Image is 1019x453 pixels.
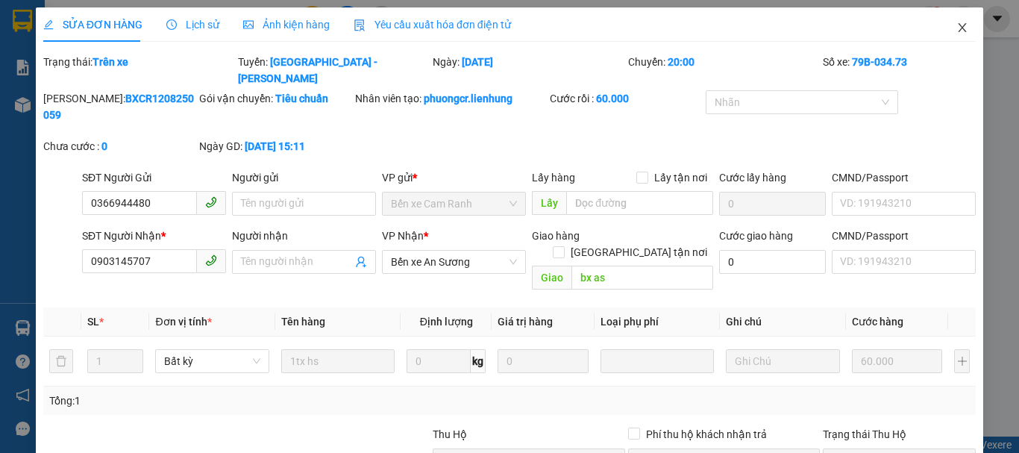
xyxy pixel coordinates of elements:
[101,140,107,152] b: 0
[627,54,821,87] div: Chuyến:
[720,307,845,337] th: Ghi chú
[471,349,486,373] span: kg
[355,256,367,268] span: user-add
[596,93,629,104] b: 60.000
[571,266,713,290] input: Dọc đường
[243,19,330,31] span: Ảnh kiện hàng
[199,138,352,154] div: Ngày GD:
[498,349,589,373] input: 0
[238,56,377,84] b: [GEOGRAPHIC_DATA] - [PERSON_NAME]
[355,90,547,107] div: Nhân viên tạo:
[433,428,467,440] span: Thu Hộ
[155,316,211,328] span: Đơn vị tính
[532,266,571,290] span: Giao
[43,90,196,123] div: [PERSON_NAME]:
[532,230,580,242] span: Giao hàng
[640,426,773,443] span: Phí thu hộ khách nhận trả
[821,54,977,87] div: Số xe:
[420,316,473,328] span: Định lượng
[82,169,226,186] div: SĐT Người Gửi
[199,90,352,107] div: Gói vận chuyển:
[565,244,713,260] span: [GEOGRAPHIC_DATA] tận nơi
[832,228,976,244] div: CMND/Passport
[832,169,976,186] div: CMND/Passport
[354,19,511,31] span: Yêu cầu xuất hóa đơn điện tử
[93,56,128,68] b: Trên xe
[719,192,826,216] input: Cước lấy hàng
[281,349,395,373] input: VD: Bàn, Ghế
[49,393,395,409] div: Tổng: 1
[431,54,626,87] div: Ngày:
[424,93,512,104] b: phuongcr.lienhung
[532,191,566,215] span: Lấy
[956,22,968,34] span: close
[87,316,99,328] span: SL
[205,254,217,266] span: phone
[236,54,431,87] div: Tuyến:
[82,228,226,244] div: SĐT Người Nhận
[205,196,217,208] span: phone
[164,350,260,372] span: Bất kỳ
[719,172,786,184] label: Cước lấy hàng
[550,90,703,107] div: Cước rồi :
[954,349,970,373] button: plus
[43,19,54,30] span: edit
[532,172,575,184] span: Lấy hàng
[941,7,983,49] button: Close
[243,19,254,30] span: picture
[391,193,517,215] span: Bến xe Cam Ranh
[245,140,305,152] b: [DATE] 15:11
[648,169,713,186] span: Lấy tận nơi
[719,250,826,274] input: Cước giao hàng
[232,228,376,244] div: Người nhận
[719,230,793,242] label: Cước giao hàng
[166,19,219,31] span: Lịch sử
[43,19,142,31] span: SỬA ĐƠN HÀNG
[354,19,366,31] img: icon
[595,307,720,337] th: Loại phụ phí
[281,316,325,328] span: Tên hàng
[726,349,839,373] input: Ghi Chú
[43,138,196,154] div: Chưa cước :
[232,169,376,186] div: Người gửi
[166,19,177,30] span: clock-circle
[852,349,943,373] input: 0
[382,169,526,186] div: VP gửi
[275,93,328,104] b: Tiêu chuẩn
[668,56,695,68] b: 20:00
[852,316,903,328] span: Cước hàng
[42,54,236,87] div: Trạng thái:
[498,316,553,328] span: Giá trị hàng
[49,349,73,373] button: delete
[566,191,713,215] input: Dọc đường
[391,251,517,273] span: Bến xe An Sương
[462,56,493,68] b: [DATE]
[382,230,424,242] span: VP Nhận
[823,426,976,443] div: Trạng thái Thu Hộ
[852,56,907,68] b: 79B-034.73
